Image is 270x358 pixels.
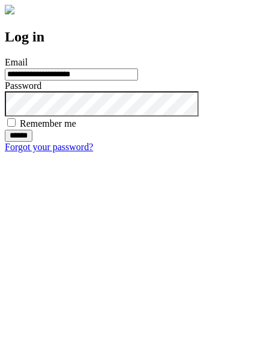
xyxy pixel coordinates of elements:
img: logo-4e3dc11c47720685a147b03b5a06dd966a58ff35d612b21f08c02c0306f2b779.png [5,5,14,14]
a: Forgot your password? [5,142,93,152]
label: Remember me [20,118,76,129]
h2: Log in [5,29,265,45]
label: Email [5,57,28,67]
label: Password [5,80,41,91]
